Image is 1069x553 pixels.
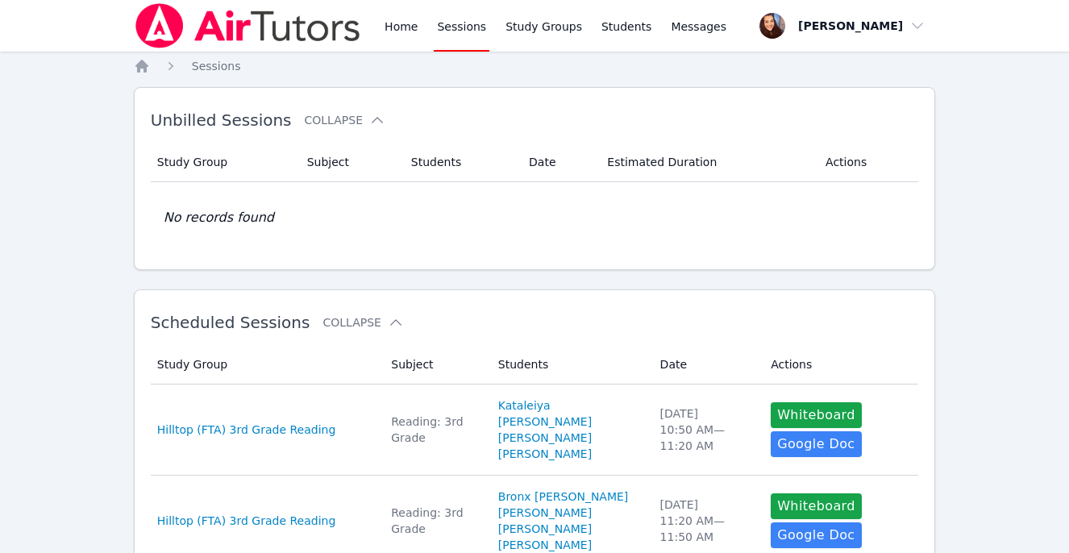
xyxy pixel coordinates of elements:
span: Sessions [192,60,241,73]
th: Estimated Duration [597,143,816,182]
th: Date [519,143,597,182]
td: No records found [151,182,919,253]
th: Date [651,345,762,385]
span: Scheduled Sessions [151,313,310,332]
th: Students [489,345,651,385]
th: Subject [381,345,489,385]
th: Actions [761,345,918,385]
button: Whiteboard [771,493,862,519]
a: Kataleiya [PERSON_NAME] [498,397,641,430]
th: Actions [816,143,918,182]
span: Unbilled Sessions [151,110,292,130]
th: Students [401,143,519,182]
th: Subject [297,143,401,182]
a: [PERSON_NAME] [498,505,592,521]
nav: Breadcrumb [134,58,936,74]
div: [DATE] 11:20 AM — 11:50 AM [660,497,752,545]
img: Air Tutors [134,3,362,48]
a: Google Doc [771,522,861,548]
a: Hilltop (FTA) 3rd Grade Reading [157,422,336,438]
a: [PERSON_NAME] [498,430,592,446]
a: Sessions [192,58,241,74]
span: Messages [671,19,726,35]
a: Bronx [PERSON_NAME] [498,489,629,505]
button: Collapse [322,314,403,331]
button: Whiteboard [771,402,862,428]
button: Collapse [305,112,385,128]
a: Hilltop (FTA) 3rd Grade Reading [157,513,336,529]
a: [PERSON_NAME] [PERSON_NAME] [498,521,641,553]
div: Reading: 3rd Grade [391,505,479,537]
th: Study Group [151,345,382,385]
th: Study Group [151,143,297,182]
div: [DATE] 10:50 AM — 11:20 AM [660,405,752,454]
div: Reading: 3rd Grade [391,414,479,446]
tr: Hilltop (FTA) 3rd Grade ReadingReading: 3rd GradeKataleiya [PERSON_NAME][PERSON_NAME][PERSON_NAME... [151,385,919,476]
a: [PERSON_NAME] [498,446,592,462]
a: Google Doc [771,431,861,457]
